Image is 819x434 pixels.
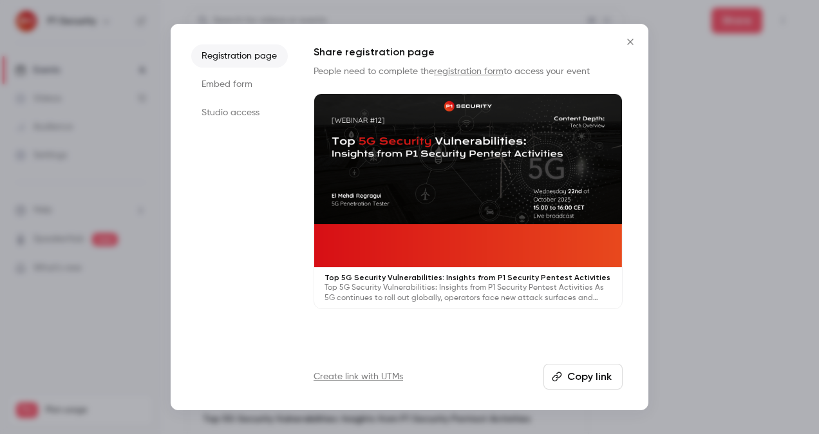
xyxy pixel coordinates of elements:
li: Embed form [191,73,288,96]
p: People need to complete the to access your event [314,65,623,78]
li: Studio access [191,101,288,124]
a: Top 5G Security Vulnerabilities: Insights from P1 Security Pentest ActivitiesTop 5G Security Vuln... [314,93,623,309]
button: Close [617,29,643,55]
a: registration form [434,67,504,76]
h1: Share registration page [314,44,623,60]
button: Copy link [543,364,623,390]
p: Top 5G Security Vulnerabilities: Insights from P1 Security Pentest Activities [325,272,612,283]
a: Create link with UTMs [314,370,403,383]
p: Top 5G Security Vulnerabilities: Insights from P1 Security Pentest Activities As 5G continues to ... [325,283,612,303]
li: Registration page [191,44,288,68]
